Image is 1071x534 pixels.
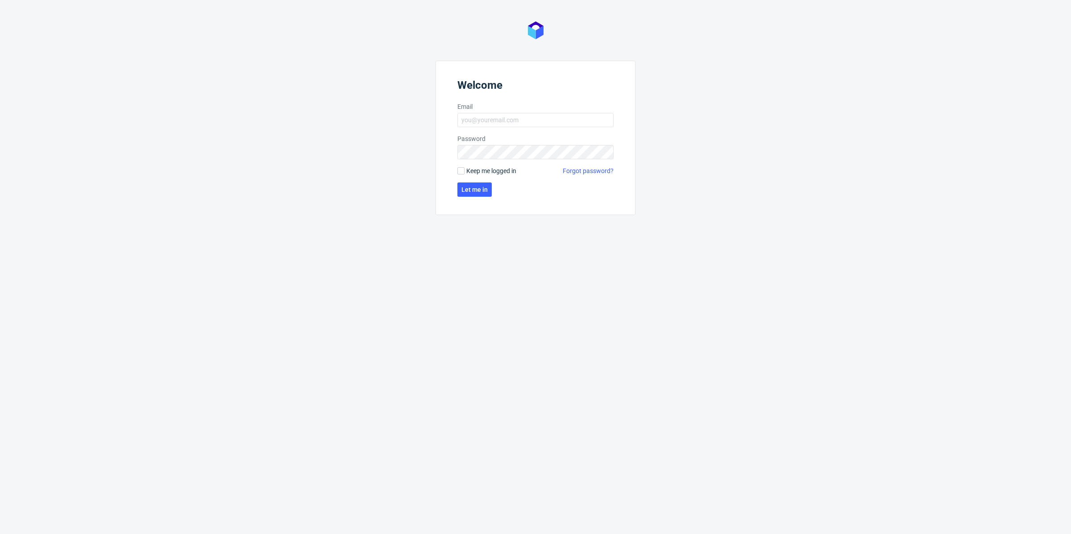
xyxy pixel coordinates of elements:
[457,113,614,127] input: you@youremail.com
[563,166,614,175] a: Forgot password?
[457,79,614,95] header: Welcome
[466,166,516,175] span: Keep me logged in
[457,182,492,197] button: Let me in
[457,134,614,143] label: Password
[457,102,614,111] label: Email
[461,186,488,193] span: Let me in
